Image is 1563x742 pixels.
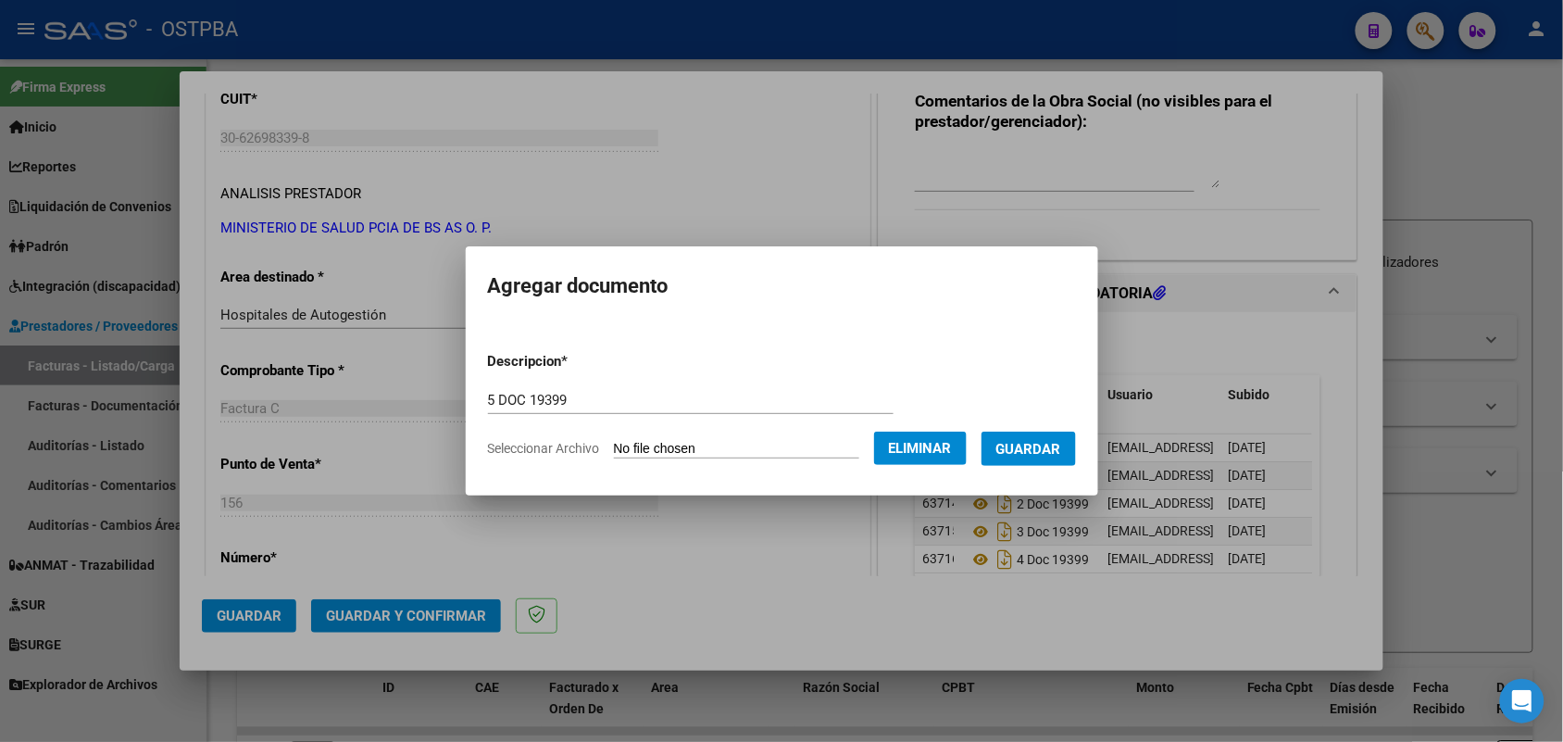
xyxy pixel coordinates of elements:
[488,269,1076,304] h2: Agregar documento
[874,432,967,465] button: Eliminar
[488,441,600,456] span: Seleccionar Archivo
[488,351,665,372] p: Descripcion
[1500,679,1544,723] div: Open Intercom Messenger
[889,440,952,457] span: Eliminar
[996,441,1061,458] span: Guardar
[982,432,1076,466] button: Guardar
